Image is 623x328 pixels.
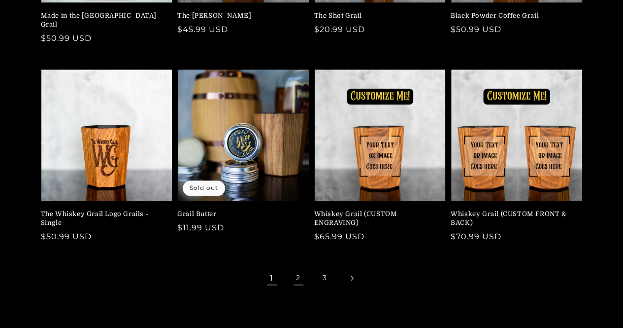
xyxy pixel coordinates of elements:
[314,267,336,289] a: Page 3
[41,267,583,289] nav: Pagination
[41,210,167,227] a: The Whiskey Grail Logo Grails - Single
[41,11,167,29] a: Made in the [GEOGRAPHIC_DATA] Grail
[177,11,303,20] a: The [PERSON_NAME]
[177,210,303,219] a: Grail Butter
[451,11,577,20] a: Black Powder Coffee Grail
[314,11,440,20] a: The Shot Grail
[341,267,362,289] a: Next page
[314,210,440,227] a: Whiskey Grail (CUSTOM ENGRAVING)
[451,210,577,227] a: Whiskey Grail (CUSTOM FRONT & BACK)
[288,267,309,289] a: Page 2
[261,267,283,289] span: Page 1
